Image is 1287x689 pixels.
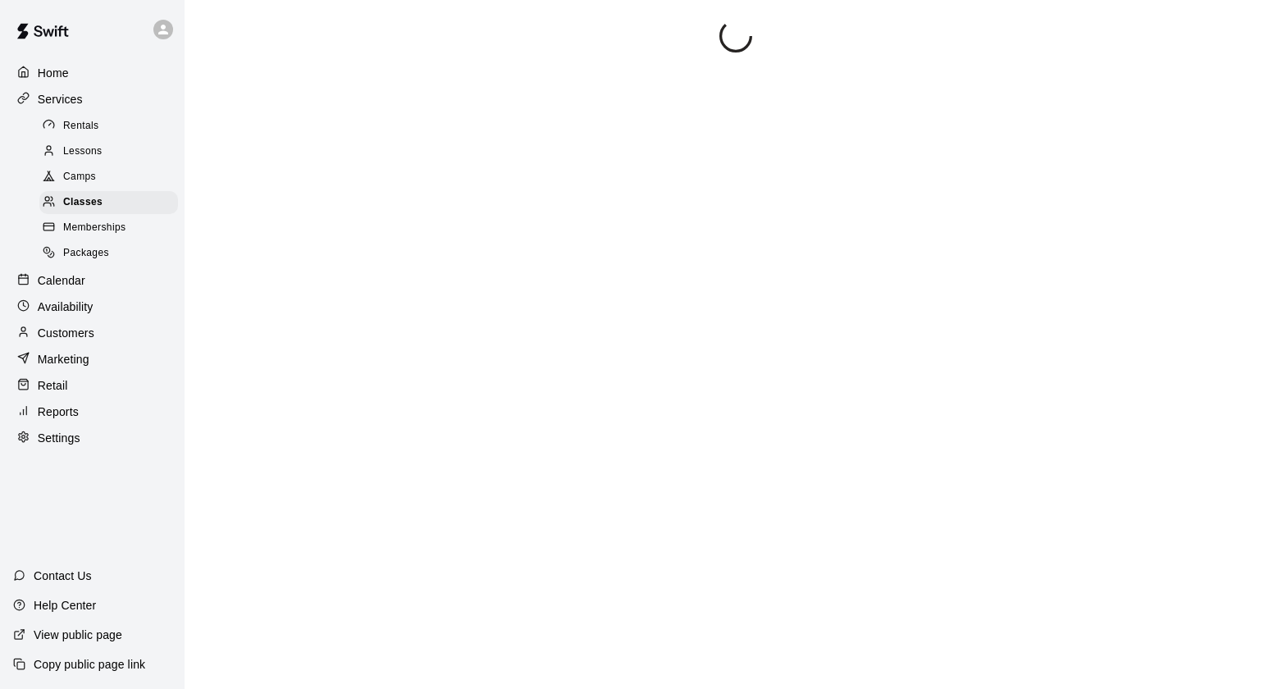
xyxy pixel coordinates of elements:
a: Availability [13,294,171,319]
a: Home [13,61,171,85]
p: Copy public page link [34,656,145,673]
div: Rentals [39,115,178,138]
a: Classes [39,190,185,216]
p: Calendar [38,272,85,289]
p: Marketing [38,351,89,367]
div: Memberships [39,217,178,240]
div: Camps [39,166,178,189]
a: Settings [13,426,171,450]
a: Rentals [39,113,185,139]
span: Packages [63,245,109,262]
p: Availability [38,299,94,315]
div: Packages [39,242,178,265]
span: Memberships [63,220,126,236]
a: Memberships [39,216,185,241]
span: Camps [63,169,96,185]
div: Lessons [39,140,178,163]
a: Packages [39,241,185,267]
p: Help Center [34,597,96,614]
p: Customers [38,325,94,341]
span: Classes [63,194,103,211]
p: View public page [34,627,122,643]
a: Reports [13,399,171,424]
a: Services [13,87,171,112]
p: Reports [38,404,79,420]
a: Calendar [13,268,171,293]
a: Customers [13,321,171,345]
a: Camps [39,165,185,190]
p: Contact Us [34,568,92,584]
p: Home [38,65,69,81]
a: Lessons [39,139,185,164]
p: Services [38,91,83,107]
a: Marketing [13,347,171,372]
p: Retail [38,377,68,394]
div: Classes [39,191,178,214]
a: Retail [13,373,171,398]
p: Settings [38,430,80,446]
span: Rentals [63,118,99,135]
span: Lessons [63,144,103,160]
